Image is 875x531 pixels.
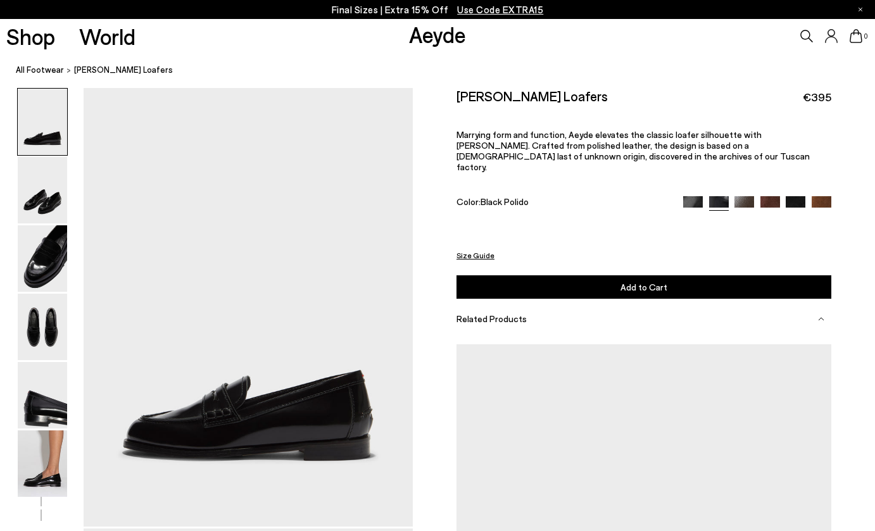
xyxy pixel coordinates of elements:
[16,53,875,88] nav: breadcrumb
[79,25,135,47] a: World
[803,89,831,105] span: €395
[18,362,67,428] img: Oscar Leather Loafers - Image 5
[456,88,608,104] h2: [PERSON_NAME] Loafers
[862,33,869,40] span: 0
[620,282,667,292] span: Add to Cart
[409,21,466,47] a: Aeyde
[481,196,529,207] span: Black Polido
[74,63,173,77] span: [PERSON_NAME] Loafers
[18,430,67,497] img: Oscar Leather Loafers - Image 6
[16,63,64,77] a: All Footwear
[456,247,494,263] button: Size Guide
[456,129,810,172] span: Marrying form and function, Aeyde elevates the classic loafer silhouette with [PERSON_NAME]. Craf...
[457,4,543,15] span: Navigate to /collections/ss25-final-sizes
[850,29,862,43] a: 0
[18,225,67,292] img: Oscar Leather Loafers - Image 3
[456,196,671,211] div: Color:
[6,25,55,47] a: Shop
[818,316,824,322] img: svg%3E
[456,275,831,299] button: Add to Cart
[456,313,527,324] span: Related Products
[332,2,544,18] p: Final Sizes | Extra 15% Off
[18,157,67,223] img: Oscar Leather Loafers - Image 2
[18,89,67,155] img: Oscar Leather Loafers - Image 1
[18,294,67,360] img: Oscar Leather Loafers - Image 4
